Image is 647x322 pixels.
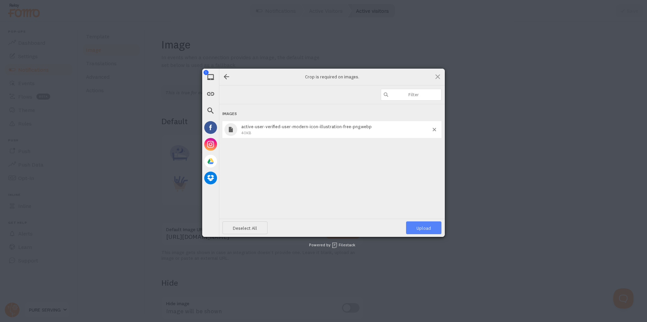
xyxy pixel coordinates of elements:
span: Deselect All [222,221,268,234]
span: 40KB [241,130,251,135]
span: Upload [417,225,431,231]
input: Filter [381,89,441,101]
div: Powered by Filestack [292,237,355,254]
span: active-user-verified-user-modern-icon-illustration-free-png.webp [241,124,372,129]
span: Crop is required on images. [265,74,399,80]
span: Upload [406,221,441,234]
span: 1 [204,70,209,75]
span: active-user-verified-user-modern-icon-illustration-free-png.webp [239,124,433,135]
div: Images [222,108,441,120]
div: Go back [222,73,230,81]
